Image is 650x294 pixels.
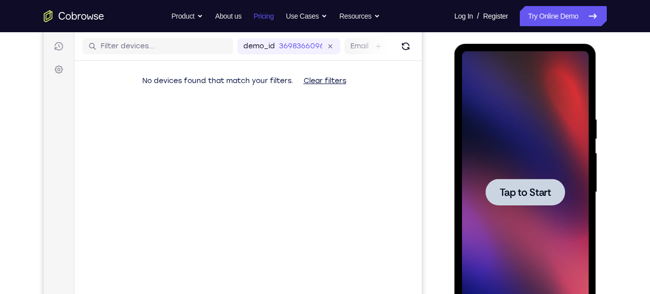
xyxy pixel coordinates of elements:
button: Refresh [354,30,370,46]
label: Email [307,33,325,43]
a: Register [483,6,508,26]
span: No devices found that match your filters. [99,68,250,77]
a: About us [215,6,241,26]
label: demo_id [200,33,231,43]
button: Use Cases [286,6,327,26]
button: Resources [339,6,380,26]
a: Pricing [253,6,273,26]
a: Go to the home page [44,10,104,22]
input: Filter devices... [57,33,183,43]
button: Clear filters [252,63,311,83]
a: Try Online Demo [520,6,606,26]
button: Product [171,6,203,26]
button: Tap to Start [31,135,111,162]
span: / [477,10,479,22]
span: Tap to Start [45,143,97,154]
a: Log In [454,6,473,26]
